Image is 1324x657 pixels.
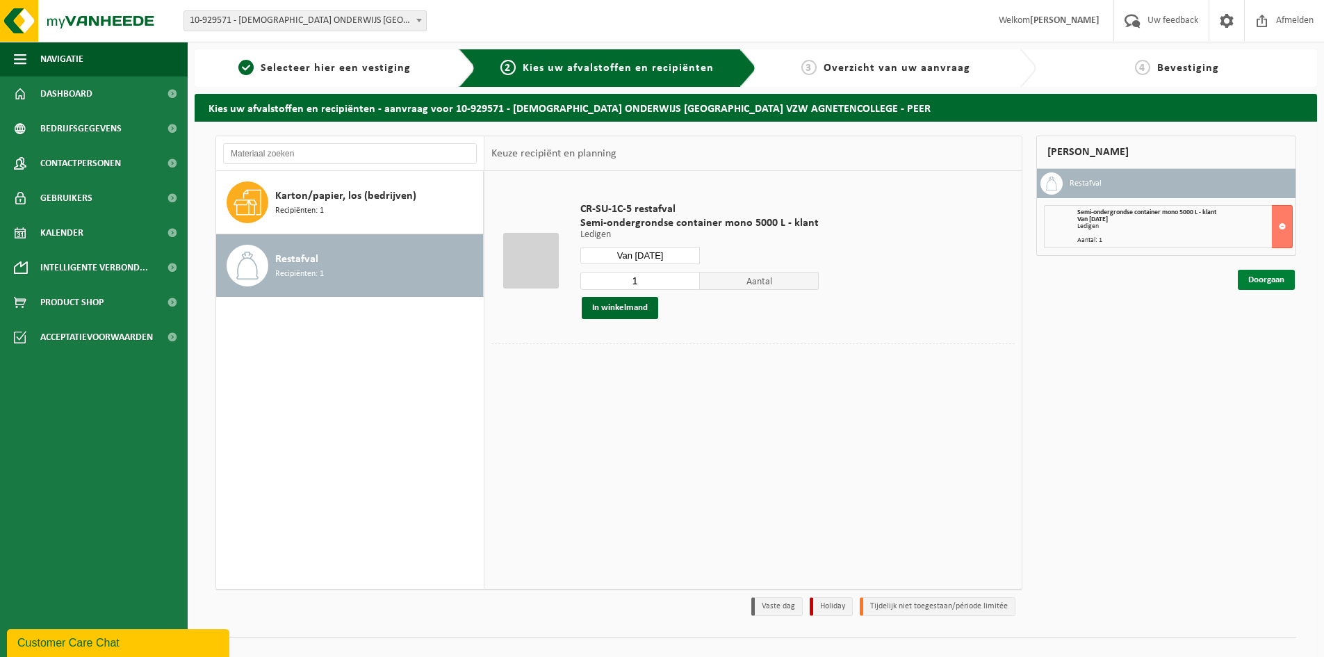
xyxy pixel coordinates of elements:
input: Selecteer datum [580,247,700,264]
div: [PERSON_NAME] [1036,136,1296,169]
span: Dashboard [40,76,92,111]
span: Acceptatievoorwaarden [40,320,153,355]
span: Gebruikers [40,181,92,216]
div: Keuze recipiënt en planning [484,136,623,171]
div: Ledigen [1077,223,1292,230]
span: Product Shop [40,285,104,320]
span: CR-SU-1C-5 restafval [580,202,819,216]
span: Bevestiging [1157,63,1219,74]
span: Contactpersonen [40,146,121,181]
strong: Van [DATE] [1077,216,1108,223]
span: Karton/papier, los (bedrijven) [275,188,416,204]
span: Recipiënten: 1 [275,204,324,218]
li: Holiday [810,597,853,616]
input: Materiaal zoeken [223,143,477,164]
iframe: chat widget [7,626,232,657]
button: Karton/papier, los (bedrijven) Recipiënten: 1 [216,171,484,234]
span: Selecteer hier een vestiging [261,63,411,74]
li: Tijdelijk niet toegestaan/période limitée [860,597,1015,616]
span: Semi-ondergrondse container mono 5000 L - klant [580,216,819,230]
h2: Kies uw afvalstoffen en recipiënten - aanvraag voor 10-929571 - [DEMOGRAPHIC_DATA] ONDERWIJS [GEO... [195,94,1317,121]
span: 2 [500,60,516,75]
span: Semi-ondergrondse container mono 5000 L - klant [1077,209,1216,216]
p: Ledigen [580,230,819,240]
span: Restafval [275,251,318,268]
button: Restafval Recipiënten: 1 [216,234,484,297]
div: Aantal: 1 [1077,237,1292,244]
li: Vaste dag [751,597,803,616]
span: 3 [801,60,817,75]
span: 1 [238,60,254,75]
a: 1Selecteer hier een vestiging [202,60,448,76]
span: 10-929571 - KATHOLIEK ONDERWIJS SINT-MICHIEL VZW AGNETENCOLLEGE - PEER [183,10,427,31]
span: 10-929571 - KATHOLIEK ONDERWIJS SINT-MICHIEL VZW AGNETENCOLLEGE - PEER [184,11,426,31]
button: In winkelmand [582,297,658,319]
h3: Restafval [1070,172,1102,195]
span: Bedrijfsgegevens [40,111,122,146]
span: Kalender [40,216,83,250]
span: Intelligente verbond... [40,250,148,285]
span: Recipiënten: 1 [275,268,324,281]
a: Doorgaan [1238,270,1295,290]
span: Navigatie [40,42,83,76]
span: Overzicht van uw aanvraag [824,63,970,74]
strong: [PERSON_NAME] [1030,15,1100,26]
span: Kies uw afvalstoffen en recipiënten [523,63,714,74]
span: Aantal [700,272,819,290]
span: 4 [1135,60,1150,75]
